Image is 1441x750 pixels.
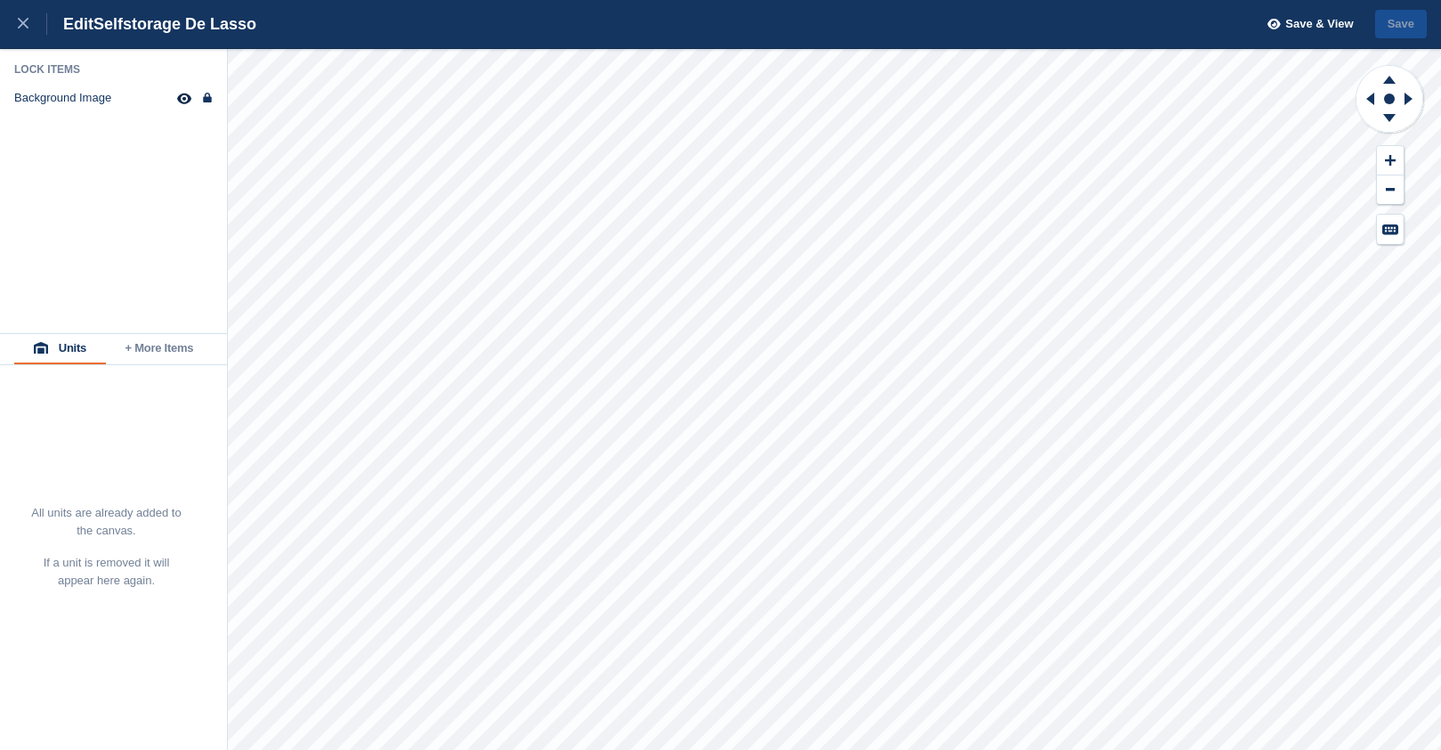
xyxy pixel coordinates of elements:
button: + More Items [106,334,213,364]
div: Background Image [14,91,111,105]
p: All units are already added to the canvas. [30,504,182,540]
button: Zoom In [1377,146,1404,175]
button: Zoom Out [1377,175,1404,205]
p: If a unit is removed it will appear here again. [30,554,182,590]
button: Keyboard Shortcuts [1377,215,1404,244]
button: Save [1375,10,1427,39]
div: Lock Items [14,62,214,77]
button: Units [14,334,106,364]
span: Save & View [1285,15,1353,33]
button: Save & View [1258,10,1354,39]
div: Edit Selfstorage De Lasso [47,13,256,35]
